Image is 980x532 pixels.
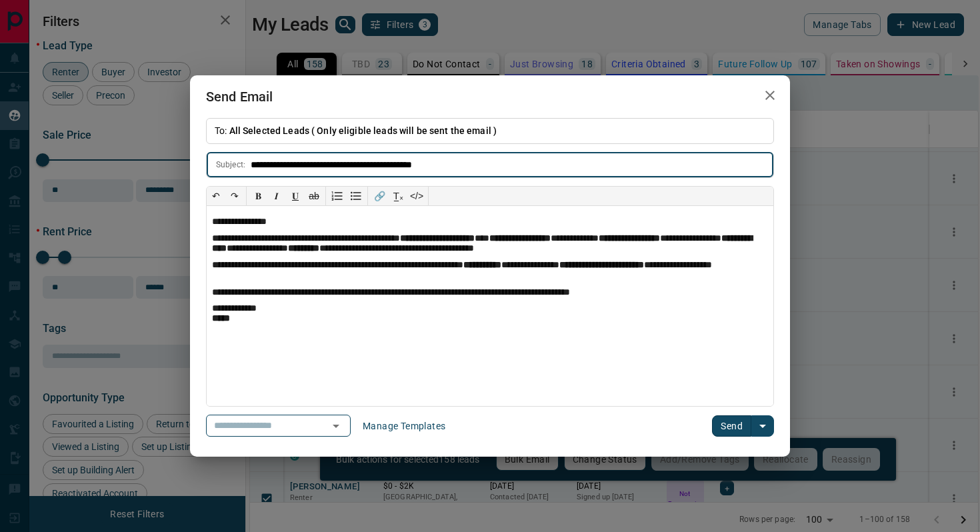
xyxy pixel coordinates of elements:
[712,415,751,437] button: Send
[267,187,286,205] button: 𝑰
[370,187,389,205] button: 🔗
[225,187,244,205] button: ↷
[286,187,305,205] button: 𝐔
[347,187,365,205] button: Bullet list
[216,159,245,171] p: Subject:
[389,187,407,205] button: T̲ₓ
[229,125,497,136] span: All Selected Leads ( Only eligible leads will be sent the email )
[190,75,289,118] h2: Send Email
[407,187,426,205] button: </>
[327,417,345,435] button: Open
[206,118,774,144] p: To:
[328,187,347,205] button: Numbered list
[305,187,323,205] button: ab
[712,415,774,437] div: split button
[207,187,225,205] button: ↶
[292,191,299,201] span: 𝐔
[309,191,319,201] s: ab
[355,415,453,437] button: Manage Templates
[249,187,267,205] button: 𝐁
